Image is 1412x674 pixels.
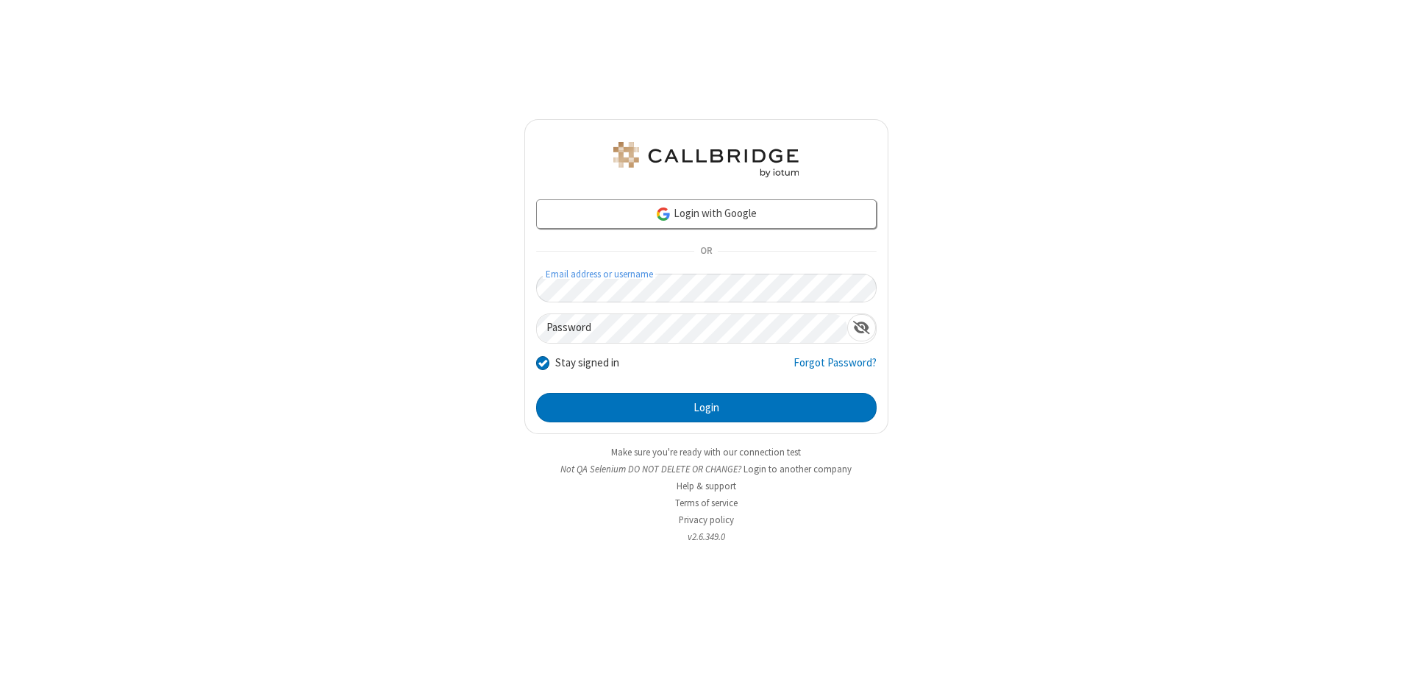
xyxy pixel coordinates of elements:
input: Email address or username [536,274,877,302]
img: google-icon.png [655,206,671,222]
a: Privacy policy [679,514,734,526]
a: Help & support [677,480,736,492]
div: Show password [847,314,876,341]
button: Login [536,393,877,422]
button: Login to another company [744,462,852,476]
input: Password [537,314,847,343]
a: Terms of service [675,497,738,509]
a: Login with Google [536,199,877,229]
label: Stay signed in [555,355,619,372]
a: Forgot Password? [794,355,877,383]
li: v2.6.349.0 [524,530,888,544]
a: Make sure you're ready with our connection test [611,446,801,458]
img: QA Selenium DO NOT DELETE OR CHANGE [610,142,802,177]
li: Not QA Selenium DO NOT DELETE OR CHANGE? [524,462,888,476]
span: OR [694,241,718,262]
